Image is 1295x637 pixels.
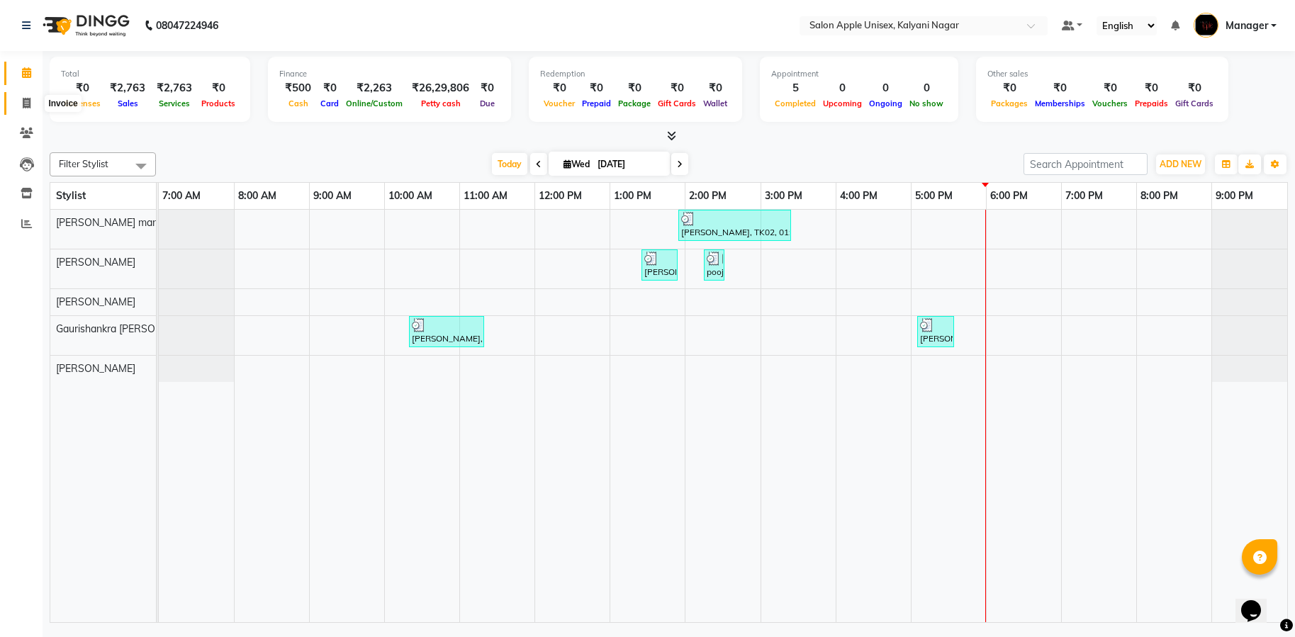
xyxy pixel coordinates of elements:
[906,80,947,96] div: 0
[771,68,947,80] div: Appointment
[235,186,280,206] a: 8:00 AM
[1156,154,1205,174] button: ADD NEW
[540,68,731,80] div: Redemption
[700,80,731,96] div: ₹0
[680,212,790,239] div: [PERSON_NAME], TK02, 01:55 PM-03:25 PM, Root touch up - Wella - 1-inch - [DEMOGRAPHIC_DATA],[PERS...
[700,98,731,108] span: Wallet
[1160,159,1201,169] span: ADD NEW
[56,256,135,269] span: [PERSON_NAME]
[36,6,133,45] img: logo
[906,98,947,108] span: No show
[615,98,654,108] span: Package
[45,95,81,112] div: Invoice
[535,186,585,206] a: 12:00 PM
[685,186,730,206] a: 2:00 PM
[475,80,500,96] div: ₹0
[1131,80,1172,96] div: ₹0
[317,98,342,108] span: Card
[865,80,906,96] div: 0
[761,186,806,206] a: 3:00 PM
[1031,98,1089,108] span: Memberships
[836,186,881,206] a: 4:00 PM
[819,80,865,96] div: 0
[342,80,406,96] div: ₹2,263
[610,186,655,206] a: 1:00 PM
[198,98,239,108] span: Products
[159,186,204,206] a: 7:00 AM
[540,98,578,108] span: Voucher
[279,68,500,80] div: Finance
[560,159,593,169] span: Wed
[56,362,135,375] span: [PERSON_NAME]
[578,80,615,96] div: ₹0
[1137,186,1182,206] a: 8:00 PM
[919,318,953,345] div: [PERSON_NAME], TK04, 05:05 PM-05:35 PM, Hair Wash - Matrix - [DEMOGRAPHIC_DATA]
[987,68,1217,80] div: Other sales
[819,98,865,108] span: Upcoming
[1089,80,1131,96] div: ₹0
[56,189,86,202] span: Stylist
[578,98,615,108] span: Prepaid
[56,295,135,308] span: [PERSON_NAME]
[912,186,956,206] a: 5:00 PM
[865,98,906,108] span: Ongoing
[56,322,198,335] span: Gaurishankra [PERSON_NAME]
[1194,13,1218,38] img: Manager
[615,80,654,96] div: ₹0
[540,80,578,96] div: ₹0
[56,216,179,229] span: [PERSON_NAME] manager
[104,80,151,96] div: ₹2,763
[1172,80,1217,96] div: ₹0
[59,158,108,169] span: Filter Stylist
[654,98,700,108] span: Gift Cards
[460,186,511,206] a: 11:00 AM
[317,80,342,96] div: ₹0
[156,6,218,45] b: 08047224946
[61,80,104,96] div: ₹0
[417,98,464,108] span: Petty cash
[385,186,436,206] a: 10:00 AM
[643,252,676,278] div: [PERSON_NAME], TK02, 01:25 PM-01:55 PM, Pedicure - Classic pedicure - [DEMOGRAPHIC_DATA]
[771,80,819,96] div: 5
[198,80,239,96] div: ₹0
[114,98,142,108] span: Sales
[1226,18,1268,33] span: Manager
[1024,153,1148,175] input: Search Appointment
[342,98,406,108] span: Online/Custom
[406,80,475,96] div: ₹26,29,806
[285,98,312,108] span: Cash
[61,68,239,80] div: Total
[1062,186,1106,206] a: 7:00 PM
[771,98,819,108] span: Completed
[151,80,198,96] div: ₹2,763
[410,318,483,345] div: [PERSON_NAME], TK01, 10:20 AM-11:20 AM, Hair Wash - Wella ([DEMOGRAPHIC_DATA]),Hair Wash - Wella ...
[1172,98,1217,108] span: Gift Cards
[1031,80,1089,96] div: ₹0
[987,186,1031,206] a: 6:00 PM
[654,80,700,96] div: ₹0
[310,186,355,206] a: 9:00 AM
[987,98,1031,108] span: Packages
[987,80,1031,96] div: ₹0
[1089,98,1131,108] span: Vouchers
[1131,98,1172,108] span: Prepaids
[279,80,317,96] div: ₹500
[1212,186,1257,206] a: 9:00 PM
[492,153,527,175] span: Today
[476,98,498,108] span: Due
[155,98,194,108] span: Services
[705,252,723,278] div: pooja, TK03, 02:15 PM-02:30 PM, Threading - Eyebrows - [DEMOGRAPHIC_DATA]
[1235,580,1281,623] iframe: chat widget
[593,154,664,175] input: 2025-09-03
